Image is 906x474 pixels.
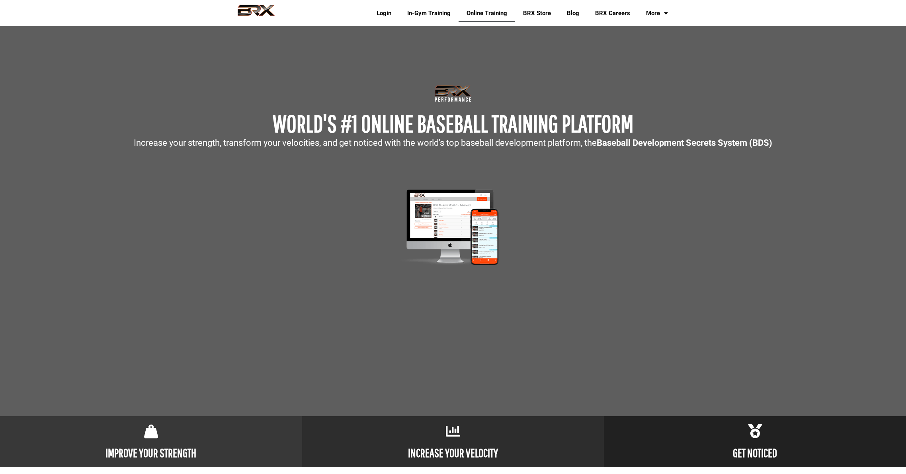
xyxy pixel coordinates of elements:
b: INCREASE YOUR VELOCITY [408,446,498,460]
img: BRX Performance [230,4,282,22]
img: Mockup-2-large [390,187,516,267]
img: Transparent-Black-BRX-Logo-White-Performance [433,84,473,104]
a: In-Gym Training [399,4,459,22]
a: More [638,4,676,22]
b: GET NOTICED [733,446,777,460]
div: Navigation Menu [363,4,676,22]
a: Blog [559,4,587,22]
a: Login [369,4,399,22]
span: WORLD'S #1 ONLINE BASEBALL TRAINING PLATFORM [273,110,633,137]
strong: Baseball Development Secrets System (BDS) [597,138,772,148]
a: BRX Store [515,4,559,22]
a: Online Training [459,4,515,22]
a: BRX Careers [587,4,638,22]
p: Increase your strength, transform your velocities, and get noticed with the world's top baseball ... [4,139,902,147]
b: IMPROVE YOUR STRENGTH [105,446,196,460]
